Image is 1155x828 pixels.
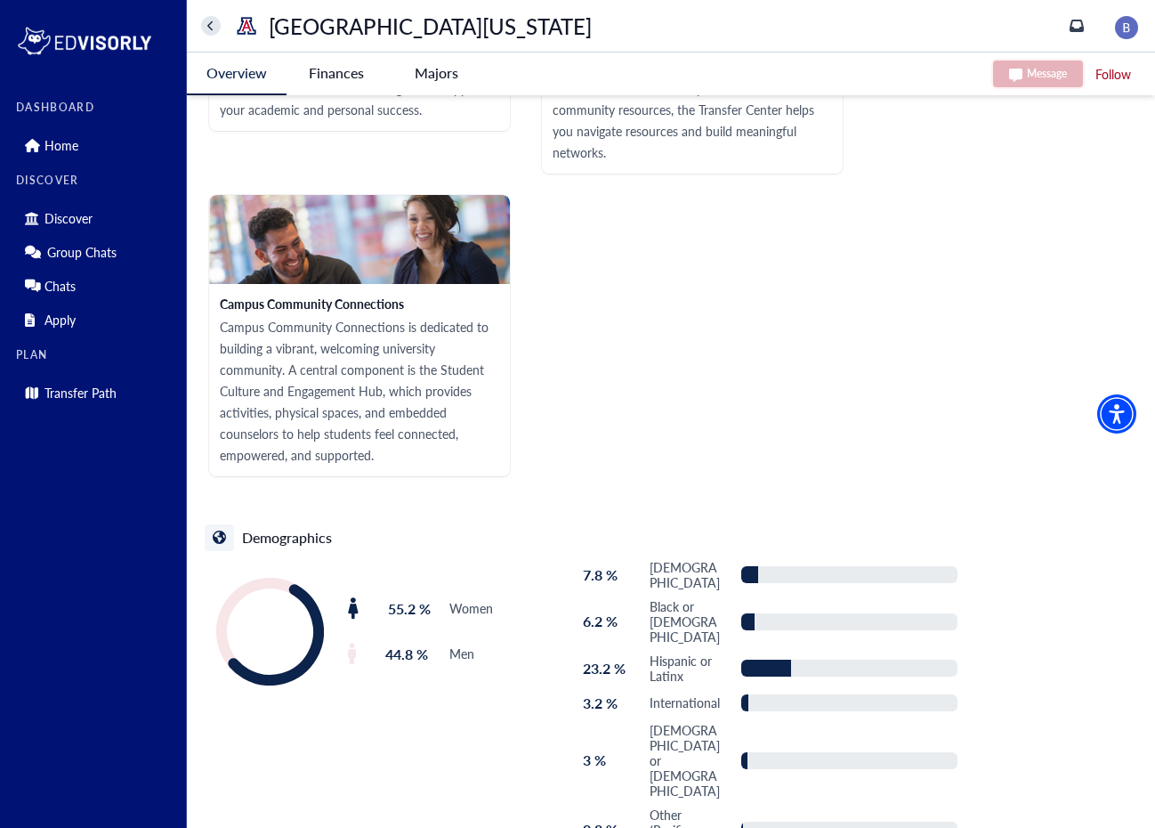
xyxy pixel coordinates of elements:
div: 6.2 % [583,611,627,632]
button: home [201,16,221,36]
p: [DEMOGRAPHIC_DATA] or [DEMOGRAPHIC_DATA] [650,723,723,799]
button: Follow [1094,63,1133,85]
button: Majors [386,53,486,93]
img: image [1115,16,1138,39]
a: inbox [1070,19,1084,33]
p: Black or [DEMOGRAPHIC_DATA] [650,599,723,645]
p: Apply [44,313,76,328]
p: Chats [44,279,76,294]
div: 3.2 % [583,693,627,714]
p: [GEOGRAPHIC_DATA][US_STATE] [269,16,592,36]
p: Campus Community Connections is dedicated to building a vibrant, welcoming university community. ... [220,316,499,466]
span: 44.8 % [385,644,431,665]
div: Apply [16,305,175,334]
div: Home [16,131,175,159]
div: 23.2 % [583,658,627,679]
img: universityName [232,12,261,40]
img: Picture of the noteworthy program [209,195,510,284]
h5: Campus Community Connections [220,295,499,313]
div: 3 % [583,750,627,771]
h5: Demographics [242,528,332,548]
div: Transfer Path [16,378,175,407]
div: Accessibility Menu [1097,394,1136,434]
div: 7.8 % [583,564,627,586]
label: DASHBOARD [16,101,175,114]
svg: 0 [216,578,324,686]
p: International [650,695,723,710]
div: Chats [16,272,175,300]
img: logo [16,23,153,59]
p: Hispanic or Latinx [650,653,723,684]
p: Transfer Path [44,386,117,401]
div: Group Chats [16,238,175,266]
p: Home [44,138,78,153]
p: Group Chats [47,245,117,260]
span: 55.2 % [388,598,431,620]
label: PLAN [16,349,175,361]
span: Women [449,601,494,616]
button: Finances [287,53,386,93]
button: Overview [187,53,287,95]
div: Discover [16,204,175,232]
p: Discover [44,211,93,226]
span: Men [449,646,494,662]
label: DISCOVER [16,175,175,187]
p: [DEMOGRAPHIC_DATA] [650,560,723,590]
